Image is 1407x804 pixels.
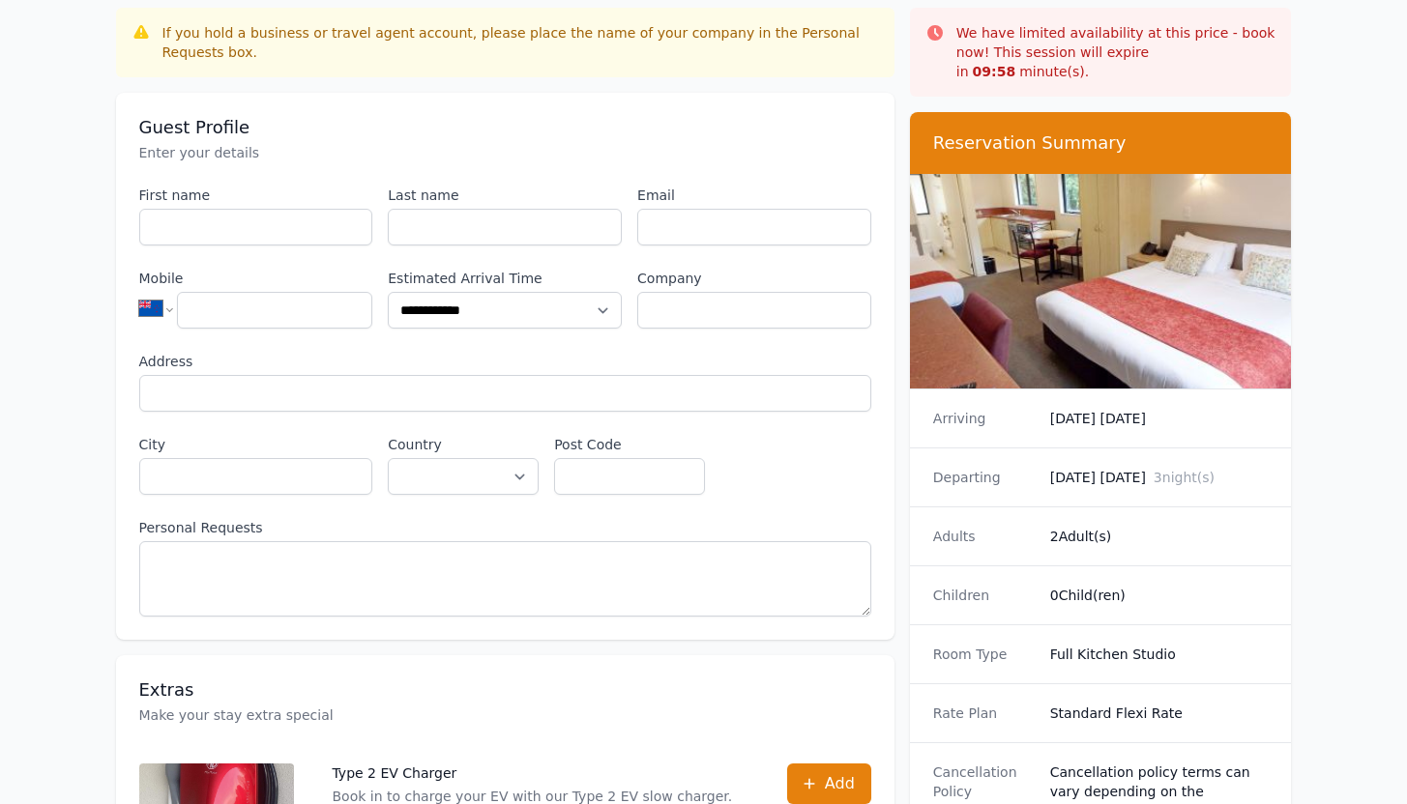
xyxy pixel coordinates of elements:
[1050,527,1269,546] dd: 2 Adult(s)
[933,131,1269,155] h3: Reservation Summary
[933,468,1035,487] dt: Departing
[139,352,871,371] label: Address
[933,527,1035,546] dt: Adults
[139,518,871,537] label: Personal Requests
[139,186,373,205] label: First name
[139,678,871,702] h3: Extras
[1050,586,1269,605] dd: 0 Child(ren)
[139,705,871,725] p: Make your stay extra special
[910,174,1292,388] img: Full Kitchen Studio
[388,435,539,454] label: Country
[1050,645,1269,664] dd: Full Kitchen Studio
[1154,470,1215,485] span: 3 night(s)
[933,586,1035,605] dt: Children
[956,23,1276,81] p: We have limited availability at this price - book now! This session will expire in minute(s).
[637,269,871,288] label: Company
[1050,468,1269,487] dd: [DATE] [DATE]
[933,645,1035,664] dt: Room Type
[973,64,1016,79] strong: 09 : 58
[139,269,373,288] label: Mobile
[388,269,622,288] label: Estimated Arrival Time
[933,703,1035,723] dt: Rate Plan
[162,23,879,62] div: If you hold a business or travel agent account, please place the name of your company in the Pers...
[554,435,705,454] label: Post Code
[933,409,1035,428] dt: Arriving
[388,186,622,205] label: Last name
[1050,703,1269,723] dd: Standard Flexi Rate
[139,143,871,162] p: Enter your details
[139,116,871,139] h3: Guest Profile
[637,186,871,205] label: Email
[139,435,373,454] label: City
[825,772,855,795] span: Add
[787,763,871,804] button: Add
[1050,409,1269,428] dd: [DATE] [DATE]
[333,763,748,783] p: Type 2 EV Charger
